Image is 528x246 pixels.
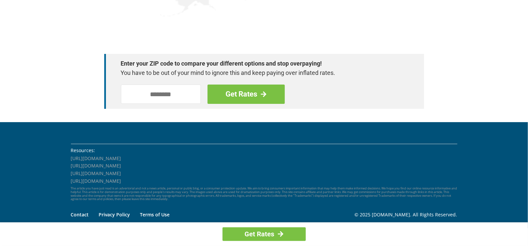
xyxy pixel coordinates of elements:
[71,147,457,154] li: Resources:
[99,211,130,218] a: Privacy Policy
[71,187,457,201] p: The article you have just read is an advertorial and not a news article, personal or public blog,...
[71,170,121,176] a: [URL][DOMAIN_NAME]
[71,178,121,184] a: [URL][DOMAIN_NAME]
[121,59,401,68] strong: Enter your ZIP code to compare your different options and stop overpaying!
[208,85,285,104] a: Get Rates
[71,211,89,218] a: Contact
[71,155,121,161] a: [URL][DOMAIN_NAME]
[71,162,121,169] a: [URL][DOMAIN_NAME]
[140,211,170,218] a: Terms of Use
[121,68,401,78] p: You have to be out of your mind to ignore this and keep paying over inflated rates.
[223,227,306,241] a: Get Rates
[355,211,457,218] p: © 2025 [DOMAIN_NAME]. All Rights Reserved.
